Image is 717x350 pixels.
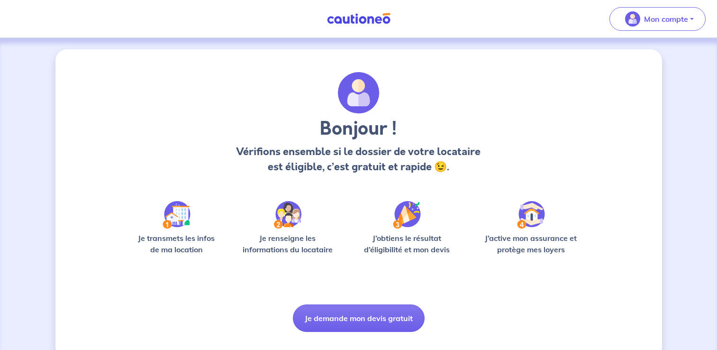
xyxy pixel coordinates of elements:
[517,201,545,229] img: /static/bfff1cf634d835d9112899e6a3df1a5d/Step-4.svg
[131,232,222,255] p: Je transmets les infos de ma location
[644,13,688,25] p: Mon compte
[234,118,483,140] h3: Bonjour !
[274,201,301,229] img: /static/c0a346edaed446bb123850d2d04ad552/Step-2.svg
[354,232,461,255] p: J’obtiens le résultat d’éligibilité et mon devis
[234,144,483,175] p: Vérifions ensemble si le dossier de votre locataire est éligible, c’est gratuit et rapide 😉.
[293,304,425,332] button: Je demande mon devis gratuit
[609,7,706,31] button: illu_account_valid_menu.svgMon compte
[476,232,586,255] p: J’active mon assurance et protège mes loyers
[393,201,421,229] img: /static/f3e743aab9439237c3e2196e4328bba9/Step-3.svg
[625,11,640,27] img: illu_account_valid_menu.svg
[163,201,191,229] img: /static/90a569abe86eec82015bcaae536bd8e6/Step-1.svg
[237,232,339,255] p: Je renseigne les informations du locataire
[338,72,380,114] img: archivate
[323,13,394,25] img: Cautioneo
